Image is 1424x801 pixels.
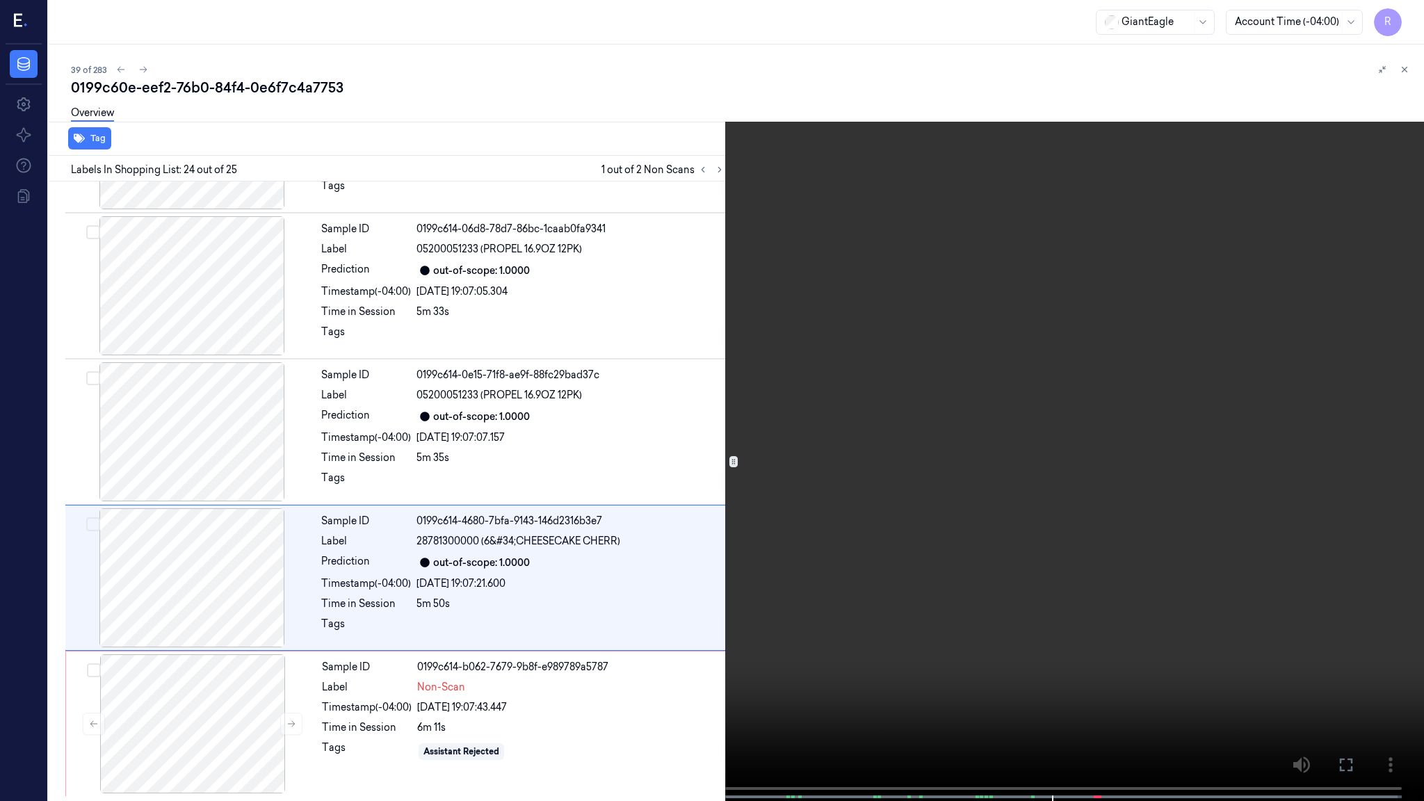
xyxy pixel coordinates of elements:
span: 28781300000 (6&#34;CHEESECAKE CHERR) [416,534,620,549]
div: [DATE] 19:07:07.157 [416,430,725,445]
button: Select row [87,663,101,677]
div: Sample ID [321,514,411,528]
div: Timestamp (-04:00) [322,700,412,715]
div: Prediction [321,554,411,571]
button: Select row [86,225,100,239]
button: Tag [68,127,111,149]
div: out-of-scope: 1.0000 [433,410,530,424]
div: Timestamp (-04:00) [321,576,411,591]
div: Time in Session [321,597,411,611]
div: 5m 50s [416,597,725,611]
div: 0199c614-06d8-78d7-86bc-1caab0fa9341 [416,222,725,236]
span: Non-Scan [417,680,465,695]
span: 05200051233 (PROPEL 16.9OZ 12PK) [416,388,582,403]
span: Labels In Shopping List: 24 out of 25 [71,163,237,177]
div: Sample ID [322,660,412,674]
div: 6m 11s [417,720,725,735]
div: Label [321,534,411,549]
div: 5m 33s [416,305,725,319]
span: 05200051233 (PROPEL 16.9OZ 12PK) [416,242,582,257]
div: 5m 35s [416,451,725,465]
div: 0199c614-4680-7bfa-9143-146d2316b3e7 [416,514,725,528]
div: Tags [321,471,411,493]
span: 39 of 283 [71,64,107,76]
div: Tags [321,617,411,639]
button: R [1374,8,1402,36]
div: Label [322,680,412,695]
div: out-of-scope: 1.0000 [433,556,530,570]
div: Tags [322,741,412,763]
div: 0199c60e-eef2-76b0-84f4-0e6f7c4a7753 [71,78,1413,97]
div: Tags [321,179,411,201]
div: Tags [321,325,411,347]
div: [DATE] 19:07:43.447 [417,700,725,715]
div: out-of-scope: 1.0000 [433,264,530,278]
div: Assistant Rejected [423,745,499,758]
div: Time in Session [321,451,411,465]
button: Select row [86,371,100,385]
button: Select row [86,517,100,531]
div: Prediction [321,262,411,279]
div: Label [321,242,411,257]
a: Overview [71,106,114,122]
div: [DATE] 19:07:21.600 [416,576,725,591]
div: Label [321,388,411,403]
div: Timestamp (-04:00) [321,430,411,445]
div: Sample ID [321,222,411,236]
div: Sample ID [321,368,411,382]
div: Time in Session [321,305,411,319]
div: Prediction [321,408,411,425]
span: 1 out of 2 Non Scans [601,161,728,178]
div: 0199c614-b062-7679-9b8f-e989789a5787 [417,660,725,674]
div: [DATE] 19:07:05.304 [416,284,725,299]
div: Timestamp (-04:00) [321,284,411,299]
div: 0199c614-0e15-71f8-ae9f-88fc29bad37c [416,368,725,382]
div: Time in Session [322,720,412,735]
